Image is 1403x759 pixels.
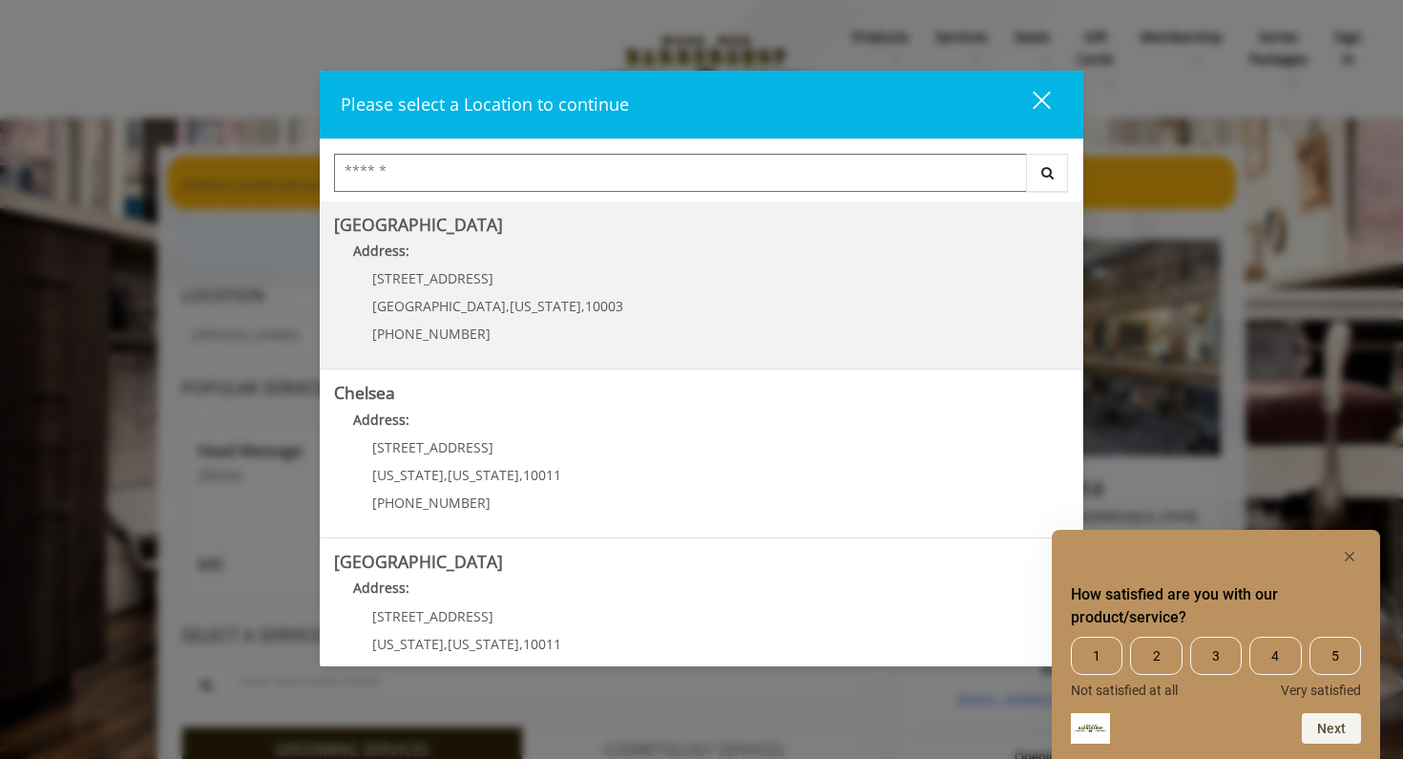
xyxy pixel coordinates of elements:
[1309,637,1361,675] span: 5
[1071,545,1361,744] div: How satisfied are you with our product/service? Select an option from 1 to 5, with 1 being Not sa...
[1071,637,1361,698] div: How satisfied are you with our product/service? Select an option from 1 to 5, with 1 being Not sa...
[334,381,395,404] b: Chelsea
[353,411,409,429] b: Address:
[372,297,506,315] span: [GEOGRAPHIC_DATA]
[1281,683,1361,698] span: Very satisfied
[334,550,503,573] b: [GEOGRAPHIC_DATA]
[372,466,444,484] span: [US_STATE]
[444,466,448,484] span: ,
[341,93,629,116] span: Please select a Location to continue
[1338,545,1361,568] button: Hide survey
[372,607,493,625] span: [STREET_ADDRESS]
[334,213,503,236] b: [GEOGRAPHIC_DATA]
[372,635,444,653] span: [US_STATE]
[444,635,448,653] span: ,
[372,269,493,287] span: [STREET_ADDRESS]
[334,154,1069,201] div: Center Select
[581,297,585,315] span: ,
[1011,90,1049,118] div: close dialog
[1130,637,1182,675] span: 2
[1302,713,1361,744] button: Next question
[585,297,623,315] span: 10003
[997,85,1062,124] button: close dialog
[523,635,561,653] span: 10011
[334,154,1027,192] input: Search Center
[448,466,519,484] span: [US_STATE]
[372,325,491,343] span: [PHONE_NUMBER]
[519,466,523,484] span: ,
[1249,637,1301,675] span: 4
[372,494,491,512] span: [PHONE_NUMBER]
[1071,637,1122,675] span: 1
[353,242,409,260] b: Address:
[506,297,510,315] span: ,
[1071,583,1361,629] h2: How satisfied are you with our product/service? Select an option from 1 to 5, with 1 being Not sa...
[523,466,561,484] span: 10011
[519,635,523,653] span: ,
[448,635,519,653] span: [US_STATE]
[353,579,409,597] b: Address:
[372,438,493,456] span: [STREET_ADDRESS]
[1190,637,1242,675] span: 3
[510,297,581,315] span: [US_STATE]
[1071,683,1178,698] span: Not satisfied at all
[1037,166,1058,179] i: Search button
